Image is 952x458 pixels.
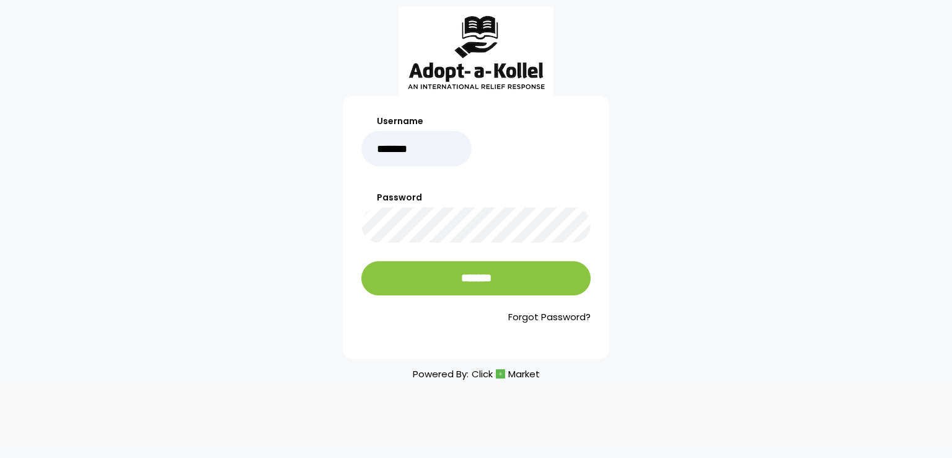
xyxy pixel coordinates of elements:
[399,7,553,96] img: aak_logo_sm.jpeg
[496,369,505,379] img: cm_icon.png
[361,115,472,128] label: Username
[361,310,591,325] a: Forgot Password?
[413,366,540,382] p: Powered By:
[361,191,591,204] label: Password
[472,366,540,382] a: ClickMarket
